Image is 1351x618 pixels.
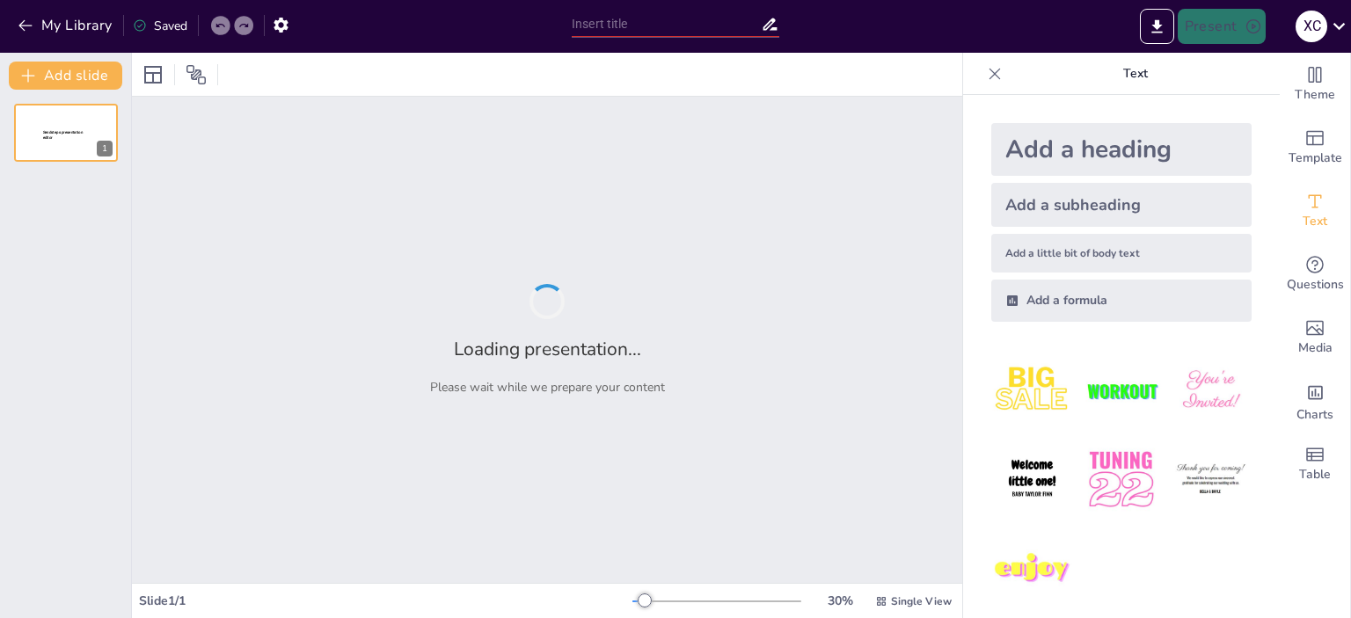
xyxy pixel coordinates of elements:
div: 30 % [819,593,861,609]
button: Present [1178,9,1266,44]
div: Х С [1296,11,1327,42]
div: Add a little bit of body text [991,234,1252,273]
input: Insert title [572,11,761,37]
div: Add a table [1280,433,1350,496]
div: Add charts and graphs [1280,369,1350,433]
span: Theme [1295,85,1335,105]
span: Sendsteps presentation editor [43,130,83,140]
div: Get real-time input from your audience [1280,243,1350,306]
img: 1.jpeg [991,350,1073,432]
div: Add a heading [991,123,1252,176]
img: 3.jpeg [1170,350,1252,432]
div: 1 [14,104,118,162]
button: My Library [13,11,120,40]
img: 5.jpeg [1080,439,1162,520]
div: 1 [97,141,113,156]
div: Layout [139,61,167,89]
span: Questions [1287,275,1344,294]
div: Add a formula [991,280,1252,322]
div: Add text boxes [1280,179,1350,243]
div: Slide 1 / 1 [139,593,632,609]
img: 6.jpeg [1170,439,1252,520]
span: Table [1299,465,1331,484]
div: Add images, graphics, shapes or video [1280,306,1350,369]
h2: Loading presentation... [454,337,641,361]
span: Charts [1296,405,1333,425]
img: 7.jpeg [991,528,1073,610]
span: Single View [891,594,952,608]
div: Saved [133,18,187,34]
div: Change the overall theme [1280,53,1350,116]
div: Add a subheading [991,183,1252,227]
div: Add ready made slides [1280,116,1350,179]
span: Template [1289,149,1342,168]
span: Position [186,64,207,85]
p: Please wait while we prepare your content [430,379,665,396]
button: Х С [1296,9,1327,44]
span: Media [1298,338,1333,358]
button: Export to PowerPoint [1140,9,1174,44]
button: Add slide [9,62,122,90]
img: 4.jpeg [991,439,1073,520]
img: 2.jpeg [1080,350,1162,432]
p: Text [1009,53,1262,95]
span: Text [1303,212,1327,231]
